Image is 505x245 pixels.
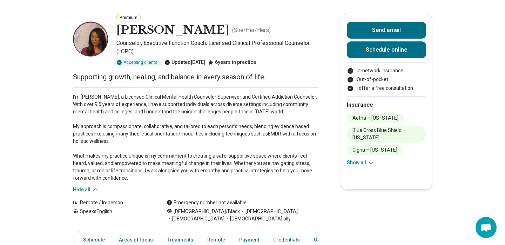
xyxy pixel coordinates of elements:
[73,208,153,223] div: Speaks English
[116,14,141,21] button: Premium
[347,22,426,39] button: Send email
[224,215,291,223] span: [DEMOGRAPHIC_DATA] ally
[116,23,229,38] h1: [PERSON_NAME]
[240,208,298,215] span: [DEMOGRAPHIC_DATA]
[174,208,240,215] span: [DEMOGRAPHIC_DATA]/Black
[347,67,426,74] li: In-network insurance
[347,159,375,166] button: Show all
[347,76,426,83] li: Out-of-pocket
[73,186,99,193] button: Hide all
[73,199,153,206] div: Remote / In-person
[167,199,247,206] div: Emergency number not available
[116,39,318,56] p: Counselor, Executive Function Coach, Licensed Clinical Professional Counselor (LCPC)
[347,126,426,143] li: Blue Cross Blue Shield – [US_STATE]
[164,59,205,66] div: Updated [DATE]
[73,21,108,57] img: Quenetta Johnson, Counselor
[73,93,318,182] p: I’m [PERSON_NAME], a Licensed Clinical Mental Health Counselor Supervisor and Certified Addiction...
[347,145,403,155] li: Cigna – [US_STATE]
[208,59,256,66] div: 6 years in practice
[347,67,426,92] ul: Payment options
[114,59,162,66] div: Accepting clients
[347,85,426,92] li: I offer a free consultation
[167,215,224,223] span: [DEMOGRAPHIC_DATA]
[476,217,497,238] div: Open chat
[347,113,404,123] li: Aetna – [US_STATE]
[347,101,426,109] h2: Insurance
[73,72,318,82] p: Supporting growth, healing, and balance in every season of life.
[347,41,426,58] a: Schedule online
[232,26,271,34] p: ( She/Her/Hers )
